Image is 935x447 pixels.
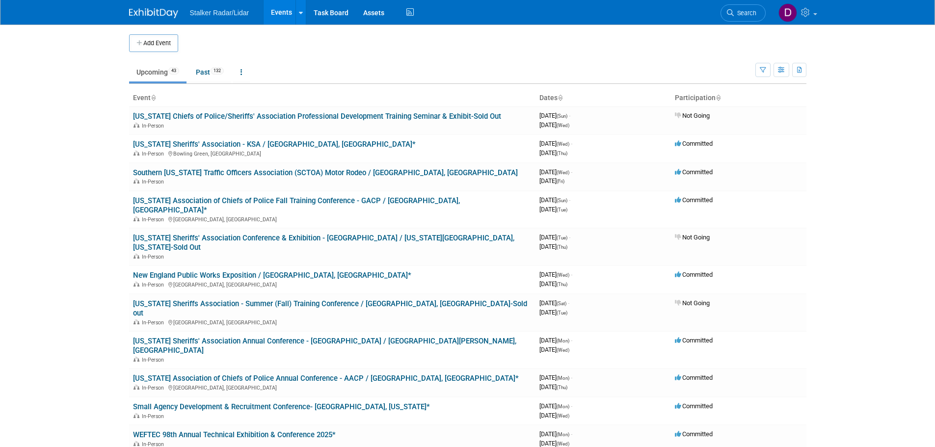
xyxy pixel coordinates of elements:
[571,168,572,176] span: -
[129,34,178,52] button: Add Event
[133,149,532,157] div: Bowling Green, [GEOGRAPHIC_DATA]
[539,121,569,129] span: [DATE]
[734,9,756,17] span: Search
[675,234,710,241] span: Not Going
[571,337,572,344] span: -
[539,149,567,157] span: [DATE]
[671,90,806,106] th: Participation
[129,63,187,81] a: Upcoming43
[539,196,570,204] span: [DATE]
[675,196,713,204] span: Committed
[557,441,569,447] span: (Wed)
[557,301,566,306] span: (Sat)
[134,151,139,156] img: In-Person Event
[134,123,139,128] img: In-Person Event
[539,440,569,447] span: [DATE]
[134,254,139,259] img: In-Person Event
[535,90,671,106] th: Dates
[133,215,532,223] div: [GEOGRAPHIC_DATA], [GEOGRAPHIC_DATA]
[133,337,516,355] a: [US_STATE] Sheriffs' Association Annual Conference - [GEOGRAPHIC_DATA] / [GEOGRAPHIC_DATA][PERSON...
[129,8,178,18] img: ExhibitDay
[778,3,797,22] img: Don Horen
[571,402,572,410] span: -
[675,337,713,344] span: Committed
[151,94,156,102] a: Sort by Event Name
[557,347,569,353] span: (Wed)
[133,168,518,177] a: Southern [US_STATE] Traffic Officers Association (SCTOA) Motor Rodeo / [GEOGRAPHIC_DATA], [GEOGRA...
[133,383,532,391] div: [GEOGRAPHIC_DATA], [GEOGRAPHIC_DATA]
[539,383,567,391] span: [DATE]
[142,282,167,288] span: In-Person
[539,206,567,213] span: [DATE]
[558,94,562,102] a: Sort by Start Date
[134,385,139,390] img: In-Person Event
[539,168,572,176] span: [DATE]
[557,198,567,203] span: (Sun)
[134,441,139,446] img: In-Person Event
[675,112,710,119] span: Not Going
[539,299,569,307] span: [DATE]
[557,282,567,287] span: (Thu)
[539,177,564,184] span: [DATE]
[168,67,179,75] span: 43
[539,337,572,344] span: [DATE]
[142,179,167,185] span: In-Person
[557,310,567,316] span: (Tue)
[142,216,167,223] span: In-Person
[129,90,535,106] th: Event
[539,280,567,288] span: [DATE]
[539,430,572,438] span: [DATE]
[188,63,231,81] a: Past132
[539,412,569,419] span: [DATE]
[539,140,572,147] span: [DATE]
[557,151,567,156] span: (Thu)
[133,196,460,214] a: [US_STATE] Association of Chiefs of Police Fall Training Conference - GACP / [GEOGRAPHIC_DATA], [...
[557,338,569,343] span: (Mon)
[557,113,567,119] span: (Sun)
[557,272,569,278] span: (Wed)
[133,299,527,317] a: [US_STATE] Sheriffs Association - Summer (Fall) Training Conference / [GEOGRAPHIC_DATA], [GEOGRAP...
[569,196,570,204] span: -
[675,168,713,176] span: Committed
[557,179,564,184] span: (Fri)
[557,207,567,212] span: (Tue)
[568,299,569,307] span: -
[133,430,336,439] a: WEFTEC 98th Annual Technical Exhibition & Conference 2025*
[133,374,519,383] a: [US_STATE] Association of Chiefs of Police Annual Conference - AACP / [GEOGRAPHIC_DATA], [GEOGRAP...
[539,402,572,410] span: [DATE]
[142,319,167,326] span: In-Person
[557,244,567,250] span: (Thu)
[539,112,570,119] span: [DATE]
[134,413,139,418] img: In-Person Event
[134,179,139,184] img: In-Person Event
[557,141,569,147] span: (Wed)
[716,94,721,102] a: Sort by Participation Type
[539,243,567,250] span: [DATE]
[557,235,567,240] span: (Tue)
[190,9,249,17] span: Stalker Radar/Lidar
[133,140,416,149] a: [US_STATE] Sheriffs' Association - KSA / [GEOGRAPHIC_DATA], [GEOGRAPHIC_DATA]*
[142,385,167,391] span: In-Person
[569,112,570,119] span: -
[571,374,572,381] span: -
[675,140,713,147] span: Committed
[142,413,167,420] span: In-Person
[133,234,514,252] a: [US_STATE] Sheriffs' Association Conference & Exhibition - [GEOGRAPHIC_DATA] / [US_STATE][GEOGRAP...
[675,299,710,307] span: Not Going
[133,280,532,288] div: [GEOGRAPHIC_DATA], [GEOGRAPHIC_DATA]
[721,4,766,22] a: Search
[133,318,532,326] div: [GEOGRAPHIC_DATA], [GEOGRAPHIC_DATA]
[557,170,569,175] span: (Wed)
[675,374,713,381] span: Committed
[557,432,569,437] span: (Mon)
[557,413,569,419] span: (Wed)
[134,357,139,362] img: In-Person Event
[142,151,167,157] span: In-Person
[557,375,569,381] span: (Mon)
[539,346,569,353] span: [DATE]
[675,430,713,438] span: Committed
[142,357,167,363] span: In-Person
[133,112,501,121] a: [US_STATE] Chiefs of Police/Sheriffs' Association Professional Development Training Seminar & Exh...
[134,282,139,287] img: In-Person Event
[211,67,224,75] span: 132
